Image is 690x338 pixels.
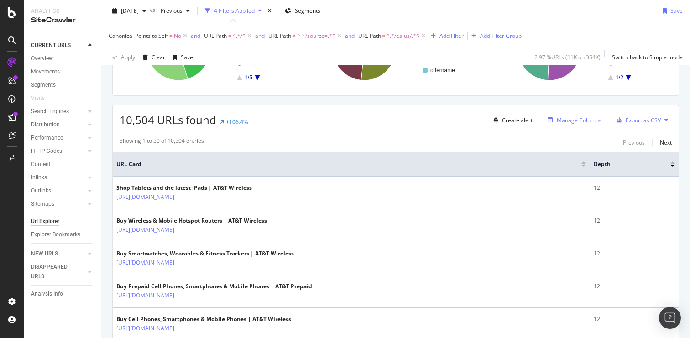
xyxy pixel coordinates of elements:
div: Visits [31,94,45,103]
span: URL Card [116,160,579,168]
text: Offers [616,60,630,66]
div: DISAPPEARED URLS [31,262,77,281]
a: Overview [31,54,94,63]
div: 12 [594,217,675,225]
button: Previous [623,137,645,148]
div: Buy Prepaid Cell Phones, Smartphones & Mobile Phones | AT&T Prepaid [116,282,312,291]
div: Switch back to Simple mode [612,53,683,61]
a: Content [31,160,94,169]
span: = [228,32,231,40]
span: ^.*/$ [233,30,246,42]
button: Apply [109,50,135,65]
a: Inlinks [31,173,85,182]
div: Movements [31,67,60,77]
button: Segments [281,4,324,18]
div: Analysis Info [31,289,63,299]
a: Explorer Bookmarks [31,230,94,239]
button: Add Filter [427,31,464,42]
button: and [255,31,265,40]
a: Performance [31,133,85,143]
button: and [345,31,355,40]
a: [URL][DOMAIN_NAME] [116,192,174,202]
a: [URL][DOMAIN_NAME] [116,225,174,234]
div: Shop Tablets and the latest iPads | AT&T Wireless [116,184,252,192]
a: [URL][DOMAIN_NAME] [116,324,174,333]
div: +106.4% [226,118,248,126]
div: Buy Wireless & Mobile Hotspot Routers | AT&T Wireless [116,217,267,225]
span: URL Path [358,32,381,40]
div: SiteCrawler [31,15,94,26]
div: Add Filter Group [480,32,522,40]
div: Inlinks [31,173,47,182]
div: Content [31,160,51,169]
button: Previous [157,4,193,18]
button: [DATE] [109,4,150,18]
div: Save [670,7,683,15]
a: [URL][DOMAIN_NAME] [116,258,174,267]
a: NEW URLS [31,249,85,259]
a: Outlinks [31,186,85,196]
div: Buy Cell Phones, Smartphones & Mobile Phones | AT&T Wireless [116,315,291,323]
button: Switch back to Simple mode [608,50,683,65]
a: CURRENT URLS [31,41,85,50]
div: Buy Smartwatches, Wearables & Fitness Trackers | AT&T Wireless [116,250,294,258]
div: 12 [594,315,675,323]
button: Clear [139,50,165,65]
span: URL Path [204,32,227,40]
span: Previous [157,7,183,15]
a: Movements [31,67,94,77]
button: Create alert [490,113,533,127]
div: Overview [31,54,53,63]
div: NEW URLS [31,249,58,259]
div: Add Filter [439,32,464,40]
div: 12 [594,282,675,291]
span: 10,504 URLs found [120,112,216,127]
a: Search Engines [31,107,85,116]
a: Sitemaps [31,199,85,209]
span: URL Path [268,32,291,40]
div: times [266,6,273,16]
text: support [245,60,263,66]
a: Visits [31,94,54,103]
button: 4 Filters Applied [201,4,266,18]
div: HTTP Codes [31,146,62,156]
span: ≠ [293,32,296,40]
div: 4 Filters Applied [214,7,255,15]
div: Save [181,53,193,61]
div: Next [660,139,672,146]
a: [URL][DOMAIN_NAME] [116,291,174,300]
button: Add Filter Group [468,31,522,42]
span: Canonical Points to Self [109,32,168,40]
button: Next [660,137,672,148]
button: and [191,31,200,40]
a: Url Explorer [31,217,94,226]
div: Analytics [31,7,94,15]
span: Depth [594,160,657,168]
div: 12 [594,250,675,258]
div: Explorer Bookmarks [31,230,80,239]
div: Url Explorer [31,217,59,226]
div: Previous [623,139,645,146]
button: Manage Columns [544,114,601,125]
div: Segments [31,80,56,90]
div: 12 [594,184,675,192]
div: Open Intercom Messenger [659,307,681,329]
span: ≠ [382,32,386,40]
text: 1/5 [245,74,252,81]
a: Analysis Info [31,289,94,299]
div: Distribution [31,120,60,130]
span: ^.*?source=.*$ [297,30,335,42]
span: = [169,32,172,40]
div: A chart. [491,9,669,88]
div: Search Engines [31,107,69,116]
text: 1/2 [616,74,623,81]
div: Sitemaps [31,199,54,209]
a: Segments [31,80,94,90]
div: Create alert [502,116,533,124]
span: Segments [295,7,320,15]
div: A chart. [120,9,298,88]
div: Showing 1 to 50 of 10,504 entries [120,137,204,148]
div: Clear [152,53,165,61]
